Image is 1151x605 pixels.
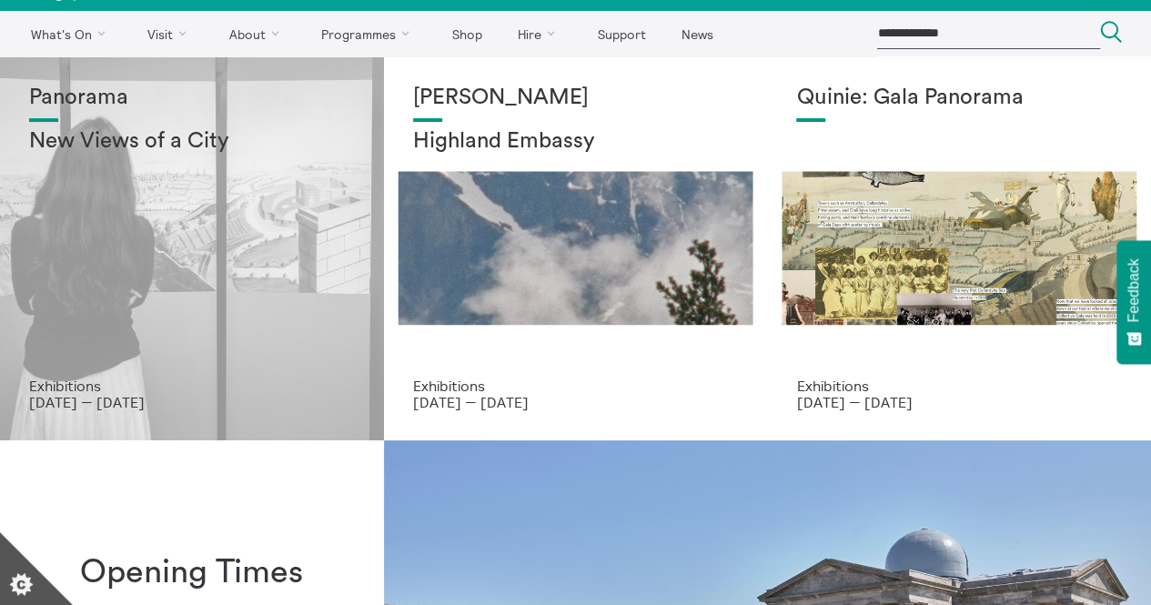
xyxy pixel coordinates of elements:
p: [DATE] — [DATE] [413,394,739,410]
a: Support [581,11,661,56]
p: Exhibitions [29,378,355,394]
h2: Highland Embassy [413,129,739,155]
span: Feedback [1126,258,1142,322]
p: [DATE] — [DATE] [29,394,355,410]
a: Josie Vallely Quinie: Gala Panorama Exhibitions [DATE] — [DATE] [767,56,1151,440]
button: Feedback - Show survey [1116,240,1151,364]
p: Exhibitions [413,378,739,394]
a: What's On [15,11,128,56]
a: Programmes [306,11,433,56]
a: About [213,11,302,56]
a: News [665,11,729,56]
a: Solar wheels 17 [PERSON_NAME] Highland Embassy Exhibitions [DATE] — [DATE] [384,56,768,440]
h1: Quinie: Gala Panorama [796,86,1122,111]
h2: New Views of a City [29,129,355,155]
p: Exhibitions [796,378,1122,394]
h1: Panorama [29,86,355,111]
p: [DATE] — [DATE] [796,394,1122,410]
a: Hire [502,11,579,56]
h1: Opening Times [80,554,303,591]
a: Visit [132,11,210,56]
a: Shop [436,11,498,56]
h1: [PERSON_NAME] [413,86,739,111]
